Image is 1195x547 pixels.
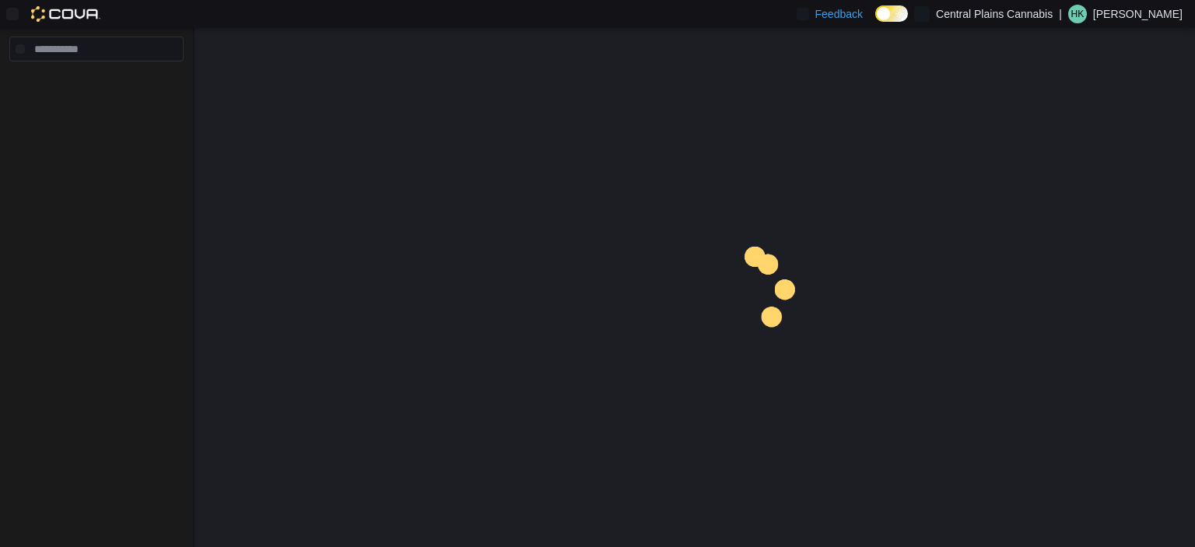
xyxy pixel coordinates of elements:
input: Dark Mode [875,5,908,22]
img: Cova [31,6,100,22]
span: Feedback [815,6,863,22]
p: Central Plains Cannabis [936,5,1053,23]
img: cova-loader [695,235,811,352]
span: HK [1071,5,1085,23]
p: | [1059,5,1062,23]
div: Halle Kemp [1068,5,1087,23]
nav: Complex example [9,65,184,102]
p: [PERSON_NAME] [1093,5,1183,23]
